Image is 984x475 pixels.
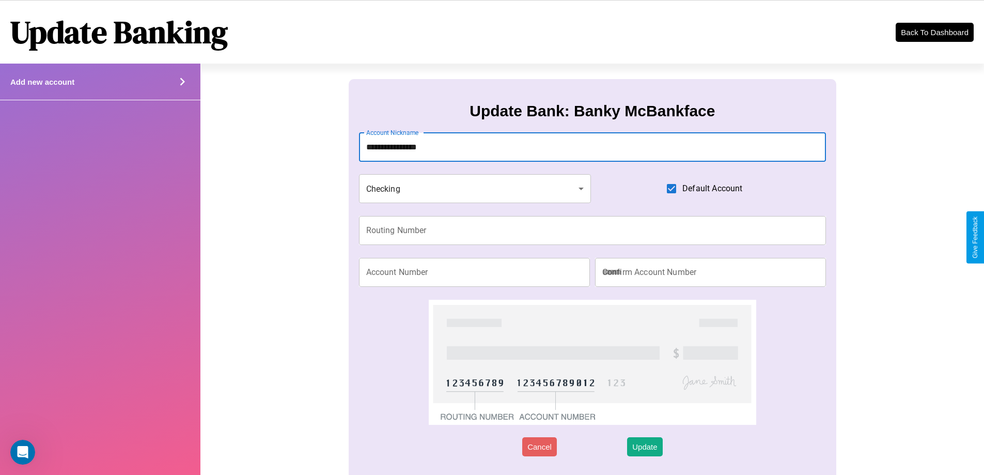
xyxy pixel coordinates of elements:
h1: Update Banking [10,11,228,53]
button: Cancel [522,437,557,456]
div: Give Feedback [972,217,979,258]
label: Account Nickname [366,128,419,137]
button: Update [627,437,662,456]
span: Default Account [682,182,742,195]
img: check [429,300,756,425]
h3: Update Bank: Banky McBankface [470,102,715,120]
button: Back To Dashboard [896,23,974,42]
div: Checking [359,174,591,203]
h4: Add new account [10,78,74,86]
iframe: Intercom live chat [10,440,35,465]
